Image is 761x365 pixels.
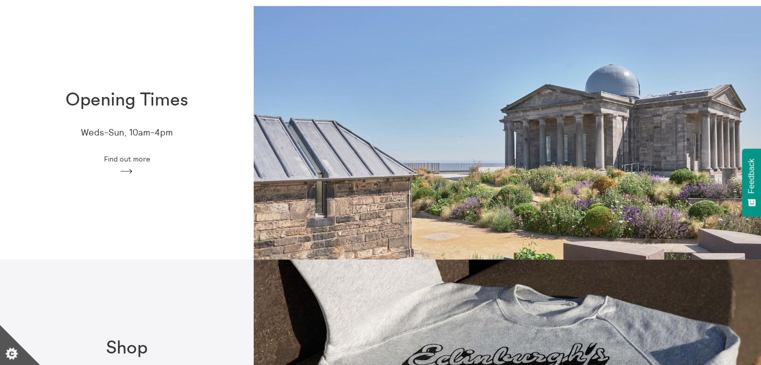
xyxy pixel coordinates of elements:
button: Feedback - Show survey [742,148,761,216]
h1: Opening Times [66,90,188,110]
span: Feedback [747,158,756,193]
h1: Shop [106,338,148,358]
p: Weds-Sun, 10am-4pm [81,127,173,138]
span: Find out more [104,155,150,163]
img: Collective Gallery 2019 Photo Tom Nolan 236 2 [254,6,761,259]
